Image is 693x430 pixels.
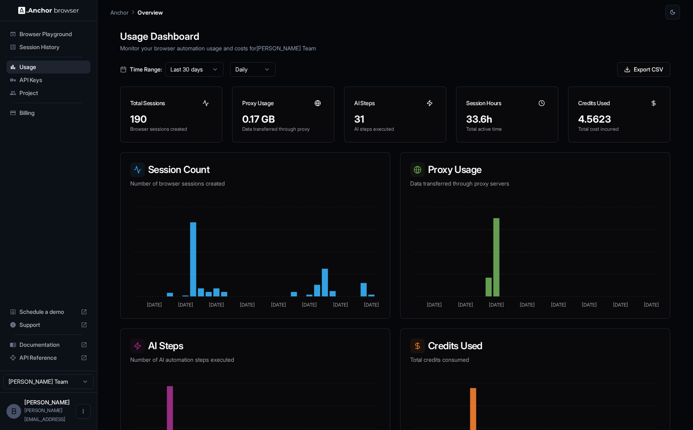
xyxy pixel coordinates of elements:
[644,302,659,308] tspan: [DATE]
[578,113,660,126] div: 4.5623
[110,8,163,17] nav: breadcrumb
[6,318,90,331] div: Support
[6,61,90,73] div: Usage
[6,404,21,419] div: B
[18,6,79,14] img: Anchor Logo
[110,8,129,17] p: Anchor
[354,113,436,126] div: 31
[6,28,90,41] div: Browser Playground
[410,162,660,177] h3: Proxy Usage
[6,86,90,99] div: Project
[242,99,273,107] h3: Proxy Usage
[24,399,70,406] span: Brian Williams
[147,302,162,308] tspan: [DATE]
[19,43,87,51] span: Session History
[130,126,212,132] p: Browser sessions created
[466,99,501,107] h3: Session Hours
[178,302,193,308] tspan: [DATE]
[458,302,473,308] tspan: [DATE]
[6,305,90,318] div: Schedule a demo
[76,404,90,419] button: Open menu
[364,302,379,308] tspan: [DATE]
[138,8,163,17] p: Overview
[410,179,660,188] p: Data transferred through proxy servers
[466,113,548,126] div: 33.6h
[466,126,548,132] p: Total active time
[520,302,535,308] tspan: [DATE]
[209,302,224,308] tspan: [DATE]
[130,356,380,364] p: Number of AI automation steps executed
[6,351,90,364] div: API Reference
[130,179,380,188] p: Number of browser sessions created
[302,302,317,308] tspan: [DATE]
[120,29,670,44] h1: Usage Dashboard
[19,30,87,38] span: Browser Playground
[130,113,212,126] div: 190
[578,99,610,107] h3: Credits Used
[130,162,380,177] h3: Session Count
[19,76,87,84] span: API Keys
[427,302,442,308] tspan: [DATE]
[130,99,165,107] h3: Total Sessions
[410,339,660,353] h3: Credits Used
[19,63,87,71] span: Usage
[6,106,90,119] div: Billing
[582,302,597,308] tspan: [DATE]
[410,356,660,364] p: Total credits consumed
[19,354,77,362] span: API Reference
[617,62,670,77] button: Export CSV
[242,126,324,132] p: Data transferred through proxy
[551,302,566,308] tspan: [DATE]
[242,113,324,126] div: 0.17 GB
[354,99,374,107] h3: AI Steps
[354,126,436,132] p: AI steps executed
[19,321,77,329] span: Support
[578,126,660,132] p: Total cost incurred
[6,73,90,86] div: API Keys
[19,308,77,316] span: Schedule a demo
[120,44,670,52] p: Monitor your browser automation usage and costs for [PERSON_NAME] Team
[130,65,162,73] span: Time Range:
[613,302,628,308] tspan: [DATE]
[6,41,90,54] div: Session History
[489,302,504,308] tspan: [DATE]
[19,89,87,97] span: Project
[240,302,255,308] tspan: [DATE]
[271,302,286,308] tspan: [DATE]
[333,302,348,308] tspan: [DATE]
[24,407,65,422] span: brian@trypond.ai
[130,339,380,353] h3: AI Steps
[6,338,90,351] div: Documentation
[19,109,87,117] span: Billing
[19,341,77,349] span: Documentation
